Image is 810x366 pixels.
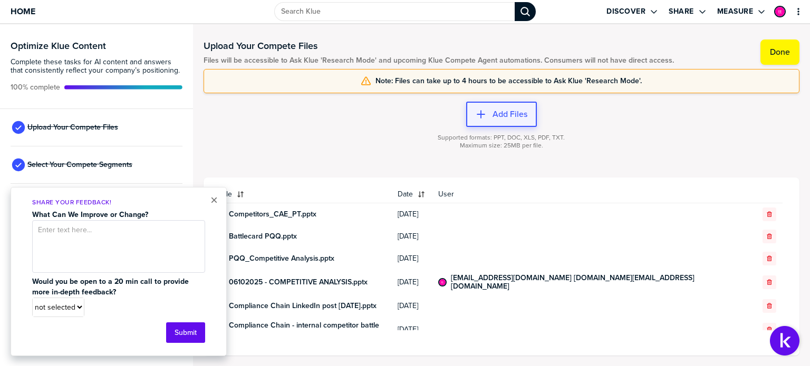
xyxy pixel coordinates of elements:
[398,325,426,334] span: [DATE]
[166,322,205,343] button: Submit
[274,2,515,21] input: Search Klue
[451,274,750,291] a: [EMAIL_ADDRESS][DOMAIN_NAME] [DOMAIN_NAME][EMAIL_ADDRESS][DOMAIN_NAME]
[204,39,674,52] h1: Upload Your Compete Files
[229,321,385,338] a: Compliance Chain - internal competitor battle card version [DATE].pptx
[27,161,132,169] span: Select Your Compete Segments
[775,7,785,16] img: e5595095cb78196d5fd96d1a7e7e6a1b-sml.png
[493,109,527,120] label: Add Files
[717,7,754,16] label: Measure
[398,232,426,241] span: [DATE]
[27,123,118,132] span: Upload Your Compete Files
[32,198,205,207] p: Share Your Feedback!
[229,210,316,219] a: Competitors_CAE_PT.pptx
[398,210,426,219] span: [DATE]
[439,279,446,285] img: e5595095cb78196d5fd96d1a7e7e6a1b-sml.png
[770,326,799,355] button: Open Support Center
[438,134,565,142] span: Supported formats: PPT, DOC, XLS, PDF, TXT.
[774,6,786,17] div: thibaud.simon@onceforall.com thibaud.simon@onceforall.com
[606,7,645,16] label: Discover
[32,276,191,298] strong: Would you be open to a 20 min call to provide more in-depth feedback?
[398,190,413,199] span: Date
[229,254,334,263] a: PQQ_Competitive Analysis.pptx
[515,2,536,21] div: Search Klue
[375,77,642,85] span: Note: Files can take up to 4 hours to be accessible to Ask Klue 'Research Mode'.
[438,278,447,286] div: thibaud.simon@onceforall.com thibaud.simon@onceforall.com
[398,302,426,310] span: [DATE]
[11,41,182,51] h3: Optimize Klue Content
[210,194,218,206] button: Close
[669,7,694,16] label: Share
[770,47,790,57] label: Done
[11,7,35,16] span: Home
[438,190,750,199] span: User
[460,142,543,150] span: Maximum size: 25MB per file.
[229,232,297,241] a: Battlecard PQQ.pptx
[398,254,426,263] span: [DATE]
[11,58,182,75] span: Complete these tasks for AI content and answers that consistently reflect your company’s position...
[229,278,368,286] a: 06102025 - COMPETITIVE ANALYSIS.pptx
[398,278,426,286] span: [DATE]
[204,56,674,65] span: Files will be accessible to Ask Klue 'Research Mode' and upcoming Klue Compete Agent automations....
[11,83,60,92] span: Active
[229,302,377,310] a: Compliance Chain LinkedIn post [DATE].pptx
[32,209,148,220] strong: What Can We Improve or Change?
[773,5,787,18] a: Edit Profile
